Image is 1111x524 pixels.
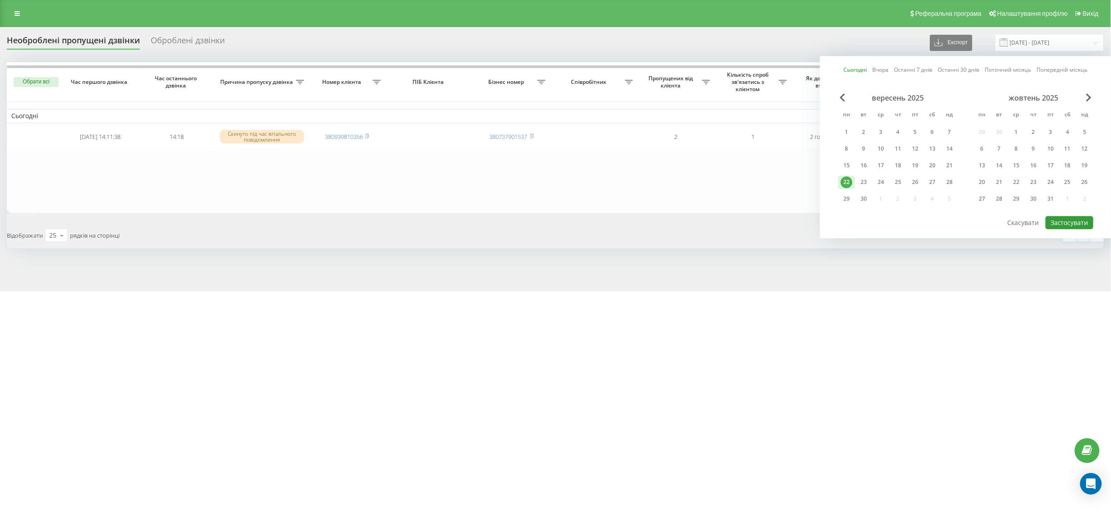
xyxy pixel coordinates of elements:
div: вт 30 вер 2025 р. [855,192,872,206]
div: пн 27 жовт 2025 р. [973,192,991,206]
div: 14 [993,160,1005,171]
div: 9 [858,143,870,155]
div: 27 [976,193,988,205]
div: чт 25 вер 2025 р. [889,175,907,189]
abbr: вівторок [857,109,870,122]
div: 24 [875,176,887,188]
div: пн 20 жовт 2025 р. [973,175,991,189]
div: 13 [976,160,988,171]
abbr: вівторок [992,109,1006,122]
div: сб 18 жовт 2025 р. [1059,159,1076,172]
abbr: четвер [891,109,905,122]
td: 2 [638,125,714,149]
abbr: субота [1061,109,1074,122]
abbr: понеділок [975,109,989,122]
div: 3 [1045,126,1056,138]
div: 1 [841,126,852,138]
div: сб 25 жовт 2025 р. [1059,175,1076,189]
abbr: субота [926,109,939,122]
span: ПІБ Клієнта [394,78,465,86]
div: 1 [1010,126,1022,138]
div: ср 3 вер 2025 р. [872,125,889,139]
div: Open Intercom Messenger [1080,473,1102,495]
div: 10 [1045,143,1056,155]
button: Скасувати [1003,216,1044,229]
span: Налаштування профілю [997,10,1068,17]
div: нд 7 вер 2025 р. [941,125,958,139]
div: 26 [1079,176,1091,188]
div: Оброблені дзвінки [151,36,225,50]
div: 16 [1028,160,1039,171]
div: 21 [944,160,955,171]
abbr: п’ятниця [1044,109,1057,122]
abbr: четвер [1027,109,1040,122]
abbr: неділя [1078,109,1092,122]
div: чт 2 жовт 2025 р. [1025,125,1042,139]
div: 22 [1010,176,1022,188]
div: вт 2 вер 2025 р. [855,125,872,139]
div: 26 [909,176,921,188]
div: вт 14 жовт 2025 р. [991,159,1008,172]
div: 17 [875,160,887,171]
div: 20 [976,176,988,188]
div: ср 1 жовт 2025 р. [1008,125,1025,139]
div: пн 29 вер 2025 р. [838,192,855,206]
div: 9 [1028,143,1039,155]
div: 11 [1062,143,1074,155]
div: пт 19 вер 2025 р. [907,159,924,172]
a: 380737901537 [490,133,528,141]
a: 380939810356 [325,133,363,141]
div: пн 6 жовт 2025 р. [973,142,991,156]
td: 14:18 [139,125,215,149]
div: Скинуто під час вітального повідомлення [220,130,304,143]
div: вт 7 жовт 2025 р. [991,142,1008,156]
div: сб 11 жовт 2025 р. [1059,142,1076,156]
a: Вчора [873,66,889,74]
div: сб 13 вер 2025 р. [924,142,941,156]
abbr: п’ятниця [908,109,922,122]
div: 5 [909,126,921,138]
div: 6 [926,126,938,138]
div: 19 [1079,160,1091,171]
div: пн 22 вер 2025 р. [838,175,855,189]
div: 13 [926,143,938,155]
div: 29 [841,193,852,205]
div: пт 17 жовт 2025 р. [1042,159,1059,172]
div: чт 23 жовт 2025 р. [1025,175,1042,189]
div: 25 [49,231,56,240]
div: 30 [858,193,870,205]
div: ср 29 жовт 2025 р. [1008,192,1025,206]
div: пн 8 вер 2025 р. [838,142,855,156]
div: 18 [1062,160,1074,171]
div: вт 28 жовт 2025 р. [991,192,1008,206]
td: [DATE] 14:11:38 [62,125,139,149]
div: нд 5 жовт 2025 р. [1076,125,1093,139]
div: 15 [1010,160,1022,171]
div: пн 13 жовт 2025 р. [973,159,991,172]
div: 14 [944,143,955,155]
span: Відображати [7,231,43,239]
span: Причина пропуску дзвінка [220,78,296,86]
div: 25 [1062,176,1074,188]
button: Застосувати [1046,216,1093,229]
div: 23 [858,176,870,188]
div: пт 3 жовт 2025 р. [1042,125,1059,139]
div: 12 [1079,143,1091,155]
a: Сьогодні [844,66,867,74]
div: 23 [1028,176,1039,188]
span: Співробітник [555,78,625,86]
div: 20 [926,160,938,171]
div: 29 [1010,193,1022,205]
span: Вихід [1083,10,1099,17]
a: Попередній місяць [1037,66,1088,74]
div: 19 [909,160,921,171]
abbr: неділя [943,109,956,122]
div: 15 [841,160,852,171]
div: 25 [892,176,904,188]
div: чт 4 вер 2025 р. [889,125,907,139]
div: Необроблені пропущені дзвінки [7,36,140,50]
div: чт 18 вер 2025 р. [889,159,907,172]
div: пт 26 вер 2025 р. [907,175,924,189]
div: 5 [1079,126,1091,138]
div: 18 [892,160,904,171]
